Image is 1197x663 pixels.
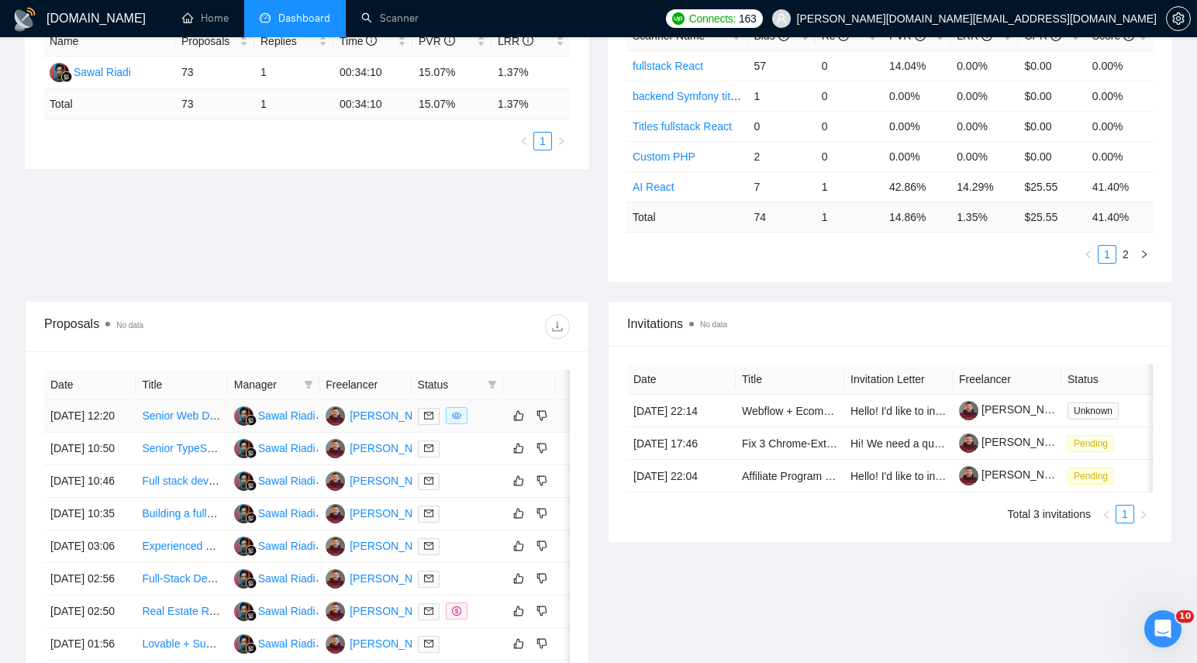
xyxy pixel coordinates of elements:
li: Previous Page [1079,245,1098,264]
span: dislike [536,409,547,422]
a: KP[PERSON_NAME] [326,506,439,519]
td: Total [43,89,175,119]
td: 00:34:10 [333,57,412,89]
button: like [509,406,528,425]
a: SRSawal Riadi [234,474,316,486]
span: right [1139,510,1148,520]
a: KP[PERSON_NAME] [326,409,439,421]
td: [DATE] 03:06 [44,530,136,563]
a: Lovable + Supabase Specialist to Build Mid-Term Rentals Web App [142,637,464,650]
img: SR [234,439,254,458]
td: $0.00 [1018,50,1085,81]
img: gigradar-bm.png [246,415,257,426]
div: Sawal Riadi [258,407,316,424]
span: filter [488,380,497,389]
span: left [1084,250,1093,259]
span: right [562,508,585,519]
span: PVR [419,35,455,47]
a: 2 [1117,246,1134,263]
a: fullstack React [633,60,703,72]
div: [PERSON_NAME] [350,472,439,489]
td: 74 [747,202,815,232]
td: Full stack developer - Node, Typescript, Nest, React [136,465,227,498]
span: filter [485,373,500,396]
td: 0.00% [883,81,950,111]
img: SR [50,63,69,82]
span: like [513,409,524,422]
a: Building a fully responsive, modern web application [142,507,388,520]
img: gigradar-bm.png [246,610,257,621]
span: mail [424,476,433,485]
td: [DATE] 22:14 [627,395,736,427]
td: 0 [816,50,883,81]
button: like [509,439,528,458]
a: SRSawal Riadi [234,604,316,616]
span: info-circle [444,35,455,46]
div: [PERSON_NAME] [350,537,439,554]
div: Sawal Riadi [258,440,316,457]
a: Unknown [1068,404,1125,416]
img: KP [326,537,345,556]
img: SR [234,471,254,491]
button: dislike [533,634,551,653]
span: mail [424,541,433,551]
button: dislike [533,406,551,425]
td: [DATE] 10:50 [44,433,136,465]
a: SRSawal Riadi [234,409,316,421]
td: 0.00% [1086,50,1154,81]
img: gigradar-bm.png [61,71,72,82]
td: $25.55 [1018,171,1085,202]
button: dislike [533,537,551,555]
span: info-circle [366,35,377,46]
div: Sawal Riadi [258,472,316,489]
span: dislike [536,637,547,650]
td: 00:34:10 [333,89,412,119]
button: like [509,504,528,523]
span: info-circle [523,35,533,46]
span: 10 [1176,610,1194,623]
span: right [557,136,566,146]
span: dislike [536,605,547,617]
span: mail [424,411,433,420]
span: filter [301,373,316,396]
img: upwork-logo.png [672,12,685,25]
td: 0.00% [950,141,1018,171]
span: CPR [1024,29,1061,42]
th: Title [136,370,227,400]
button: left [515,132,533,150]
img: gigradar-bm.png [246,643,257,654]
td: [DATE] 10:35 [44,498,136,530]
a: 1 [1099,246,1116,263]
div: [PERSON_NAME] [350,505,439,522]
li: Next Page [1135,245,1154,264]
span: Unknown [1068,402,1119,420]
li: 1 [1098,245,1116,264]
td: 0 [816,141,883,171]
a: backend Symfony titles other categories [633,90,825,102]
li: Next Page [1134,505,1153,523]
span: like [513,605,524,617]
a: KP[PERSON_NAME] [326,604,439,616]
span: right [1140,250,1149,259]
span: right [562,573,585,584]
button: like [509,471,528,490]
td: $0.00 [1018,141,1085,171]
span: right [562,475,585,486]
img: gigradar-bm.png [246,480,257,491]
span: user [776,13,787,24]
img: SR [234,602,254,621]
a: SRSawal Riadi [234,539,316,551]
td: 7 [747,171,815,202]
td: Webflow + Ecommerce Integrator (Foxy, Stripe, Airtable) for CWTix MVP — long-term potential [736,395,844,427]
img: c1Solt7VbwHmdfN9daG-llb3HtbK8lHyvFES2IJpurApVoU8T7FGrScjE2ec-Wjl2v [959,433,978,453]
td: 0.00% [950,50,1018,81]
a: KP[PERSON_NAME] [326,474,439,486]
img: KP [326,471,345,491]
td: Senior TypeScript SDK Engineer – Apple Pay for Web [136,433,227,465]
td: 73 [175,89,254,119]
th: Name [43,26,175,57]
img: gigradar-bm.png [246,578,257,589]
span: Re [822,29,850,42]
span: dislike [536,572,547,585]
li: Total 3 invitations [1008,505,1091,523]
